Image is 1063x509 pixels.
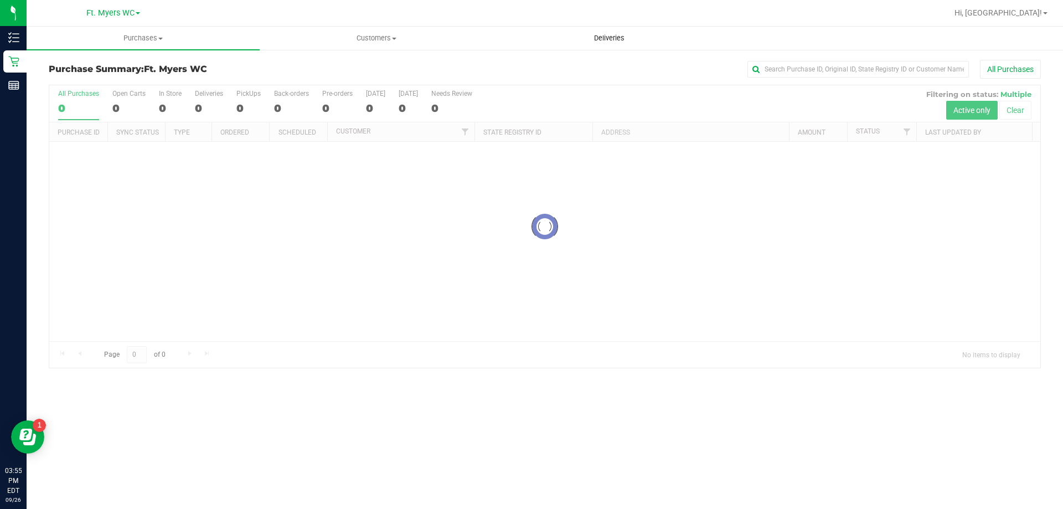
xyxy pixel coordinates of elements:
inline-svg: Retail [8,56,19,67]
iframe: Resource center unread badge [33,419,46,432]
span: Customers [260,33,492,43]
span: Hi, [GEOGRAPHIC_DATA]! [954,8,1042,17]
p: 03:55 PM EDT [5,466,22,496]
inline-svg: Inventory [8,32,19,43]
button: All Purchases [980,60,1041,79]
inline-svg: Reports [8,80,19,91]
span: Purchases [27,33,260,43]
span: Deliveries [579,33,639,43]
input: Search Purchase ID, Original ID, State Registry ID or Customer Name... [747,61,969,78]
a: Customers [260,27,493,50]
span: Ft. Myers WC [144,64,207,74]
span: Ft. Myers WC [86,8,135,18]
a: Deliveries [493,27,726,50]
h3: Purchase Summary: [49,64,379,74]
iframe: Resource center [11,420,44,454]
p: 09/26 [5,496,22,504]
a: Purchases [27,27,260,50]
